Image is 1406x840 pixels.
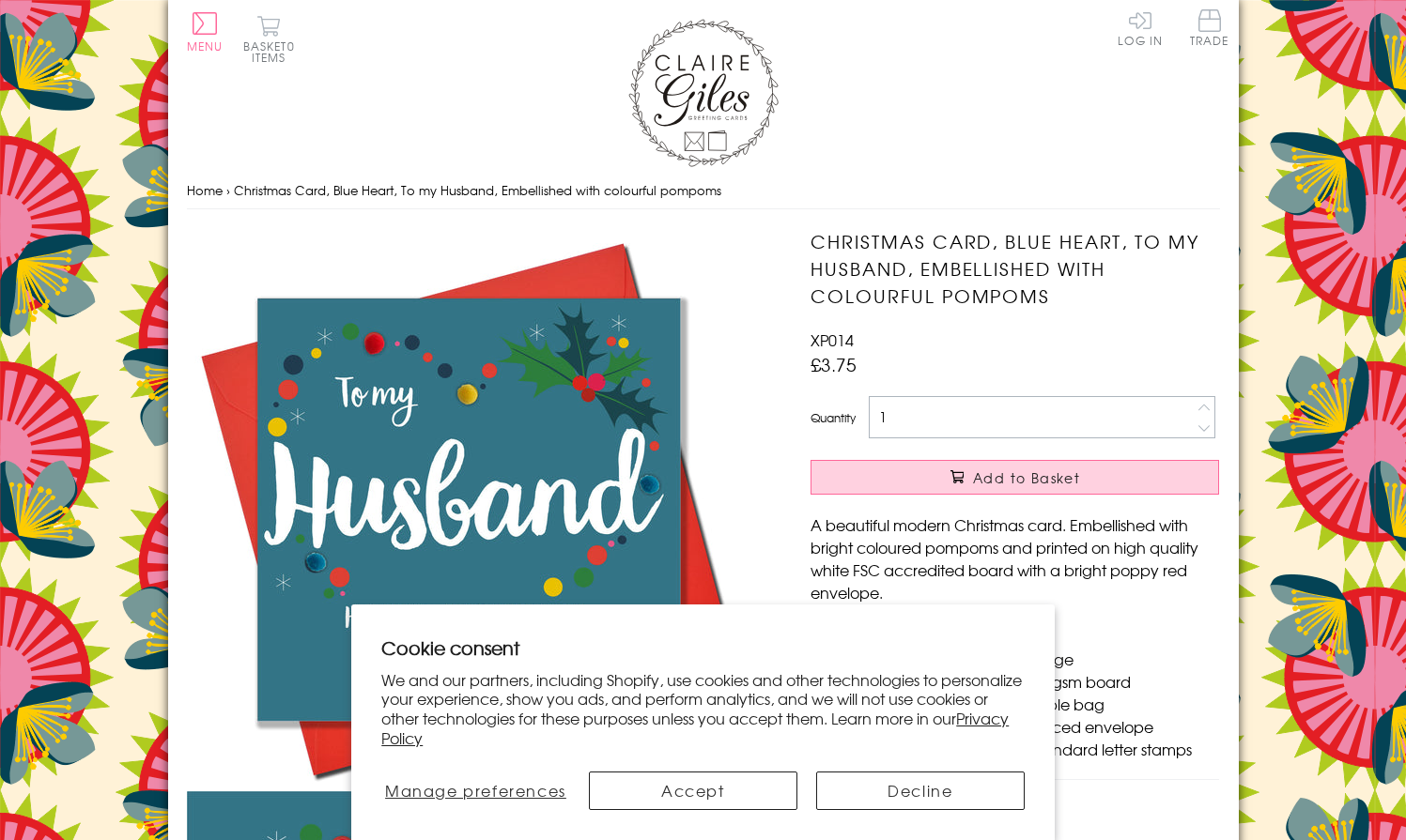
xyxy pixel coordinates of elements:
button: Menu [187,12,224,52]
a: Privacy Policy [381,707,1009,749]
h1: Christmas Card, Blue Heart, To my Husband, Embellished with colourful pompoms [811,228,1219,309]
a: Home [187,181,223,199]
button: Add to Basket [811,460,1219,495]
button: Decline [816,771,1025,810]
button: Manage preferences [381,771,569,810]
button: Basket0 items [243,15,295,63]
span: Manage preferences [385,779,566,802]
a: Trade [1190,9,1229,50]
span: › [226,181,230,199]
span: £3.75 [811,351,857,377]
span: Christmas Card, Blue Heart, To my Husband, Embellished with colourful pompoms [234,181,721,199]
a: Log In [1118,9,1163,46]
button: Accept [589,771,797,810]
span: Menu [187,38,224,54]
span: XP014 [811,328,854,351]
p: We and our partners, including Shopify, use cookies and other technologies to personalize your ex... [381,670,1025,748]
span: Add to Basket [973,468,1080,487]
nav: breadcrumbs [187,172,1220,210]
p: A beautiful modern Christmas card. Embellished with bright coloured pompoms and printed on high q... [811,513,1219,603]
span: 0 items [252,38,295,66]
h2: Cookie consent [381,634,1025,661]
img: Christmas Card, Blue Heart, To my Husband, Embellished with colourful pompoms [187,228,750,791]
span: Trade [1190,9,1229,46]
img: Claire Giles Greetings Cards [628,19,779,167]
label: Quantity [811,409,856,426]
